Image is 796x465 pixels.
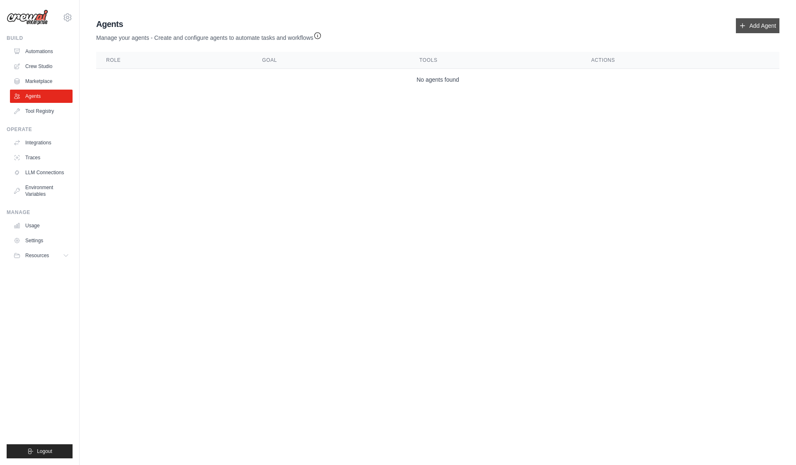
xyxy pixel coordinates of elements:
[410,52,581,69] th: Tools
[96,69,779,91] td: No agents found
[7,209,73,216] div: Manage
[7,10,48,25] img: Logo
[10,105,73,118] a: Tool Registry
[252,52,409,69] th: Goal
[10,60,73,73] a: Crew Studio
[736,18,779,33] a: Add Agent
[10,136,73,149] a: Integrations
[10,219,73,232] a: Usage
[7,126,73,133] div: Operate
[25,252,49,259] span: Resources
[96,18,322,30] h2: Agents
[37,448,52,455] span: Logout
[10,181,73,201] a: Environment Variables
[10,45,73,58] a: Automations
[10,166,73,179] a: LLM Connections
[10,75,73,88] a: Marketplace
[96,52,252,69] th: Role
[96,30,322,42] p: Manage your agents - Create and configure agents to automate tasks and workflows
[10,249,73,262] button: Resources
[10,234,73,247] a: Settings
[581,52,779,69] th: Actions
[10,90,73,103] a: Agents
[7,444,73,458] button: Logout
[10,151,73,164] a: Traces
[7,35,73,41] div: Build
